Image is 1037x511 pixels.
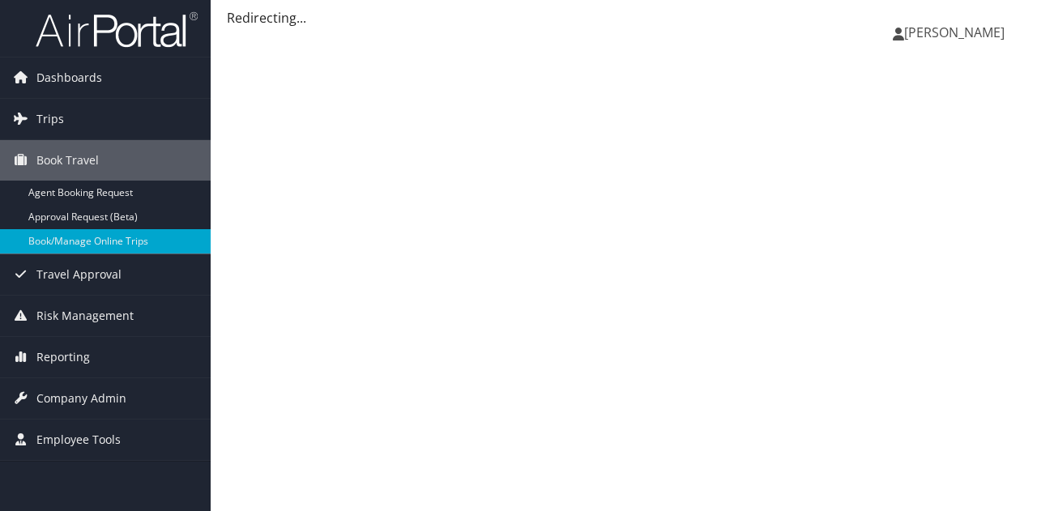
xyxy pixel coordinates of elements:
[36,11,198,49] img: airportal-logo.png
[227,8,1021,28] div: Redirecting...
[36,57,102,98] span: Dashboards
[36,378,126,419] span: Company Admin
[36,254,122,295] span: Travel Approval
[904,23,1005,41] span: [PERSON_NAME]
[893,8,1021,57] a: [PERSON_NAME]
[36,296,134,336] span: Risk Management
[36,140,99,181] span: Book Travel
[36,337,90,377] span: Reporting
[36,99,64,139] span: Trips
[36,419,121,460] span: Employee Tools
